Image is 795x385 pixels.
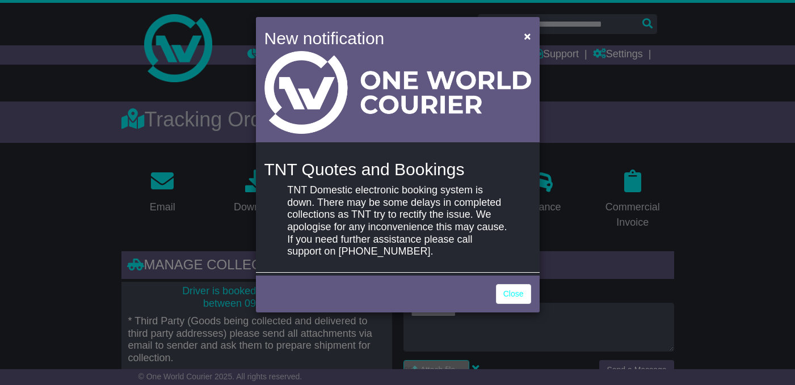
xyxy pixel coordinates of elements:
[264,160,531,179] h4: TNT Quotes and Bookings
[524,29,531,43] span: ×
[264,51,531,134] img: Light
[287,184,507,258] p: TNT Domestic electronic booking system is down. There may be some delays in completed collections...
[496,284,531,304] a: Close
[518,24,536,48] button: Close
[264,26,508,51] h4: New notification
